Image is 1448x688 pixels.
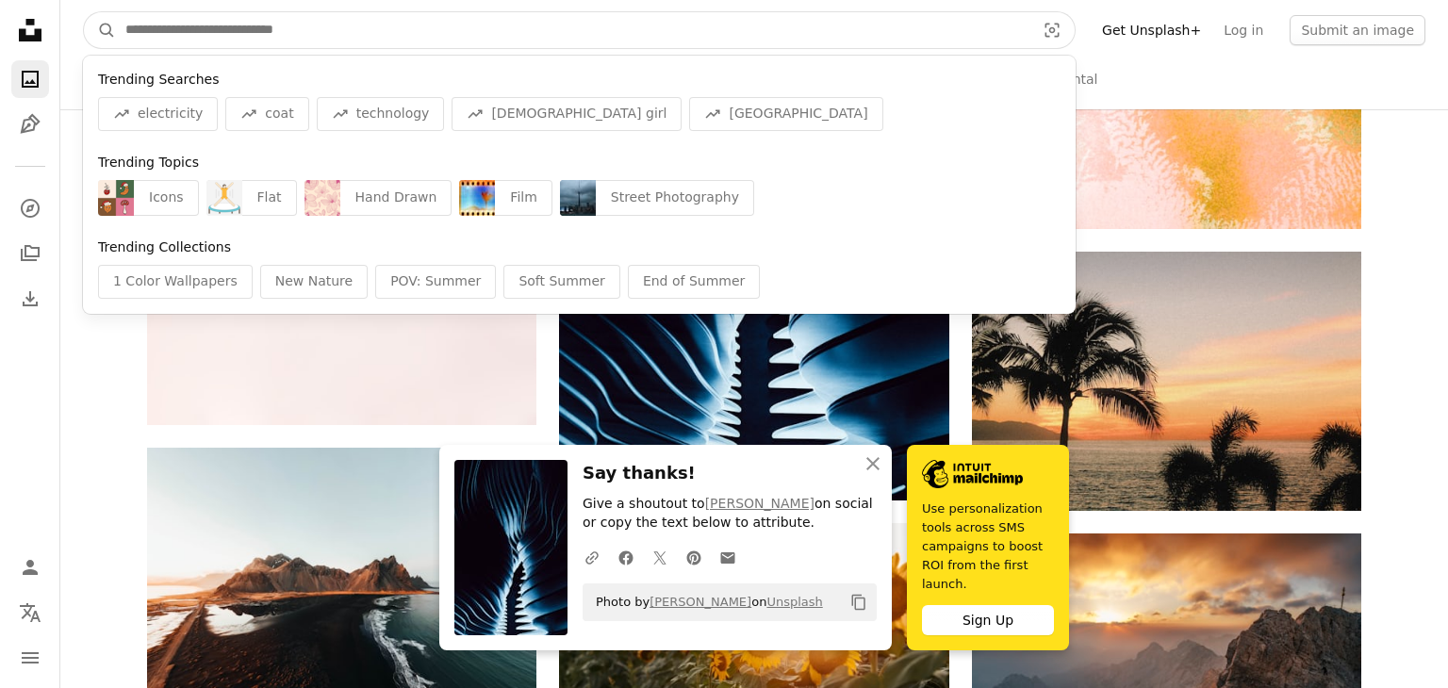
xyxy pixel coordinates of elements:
[11,60,49,98] a: Photos
[643,538,677,576] a: Share on Twitter
[491,105,666,123] span: [DEMOGRAPHIC_DATA] girl
[98,180,134,216] img: premium_vector-1730142532627-63f72754ef96
[11,106,49,143] a: Illustrations
[459,180,495,216] img: premium_photo-1698585173008-5dbb55374918
[265,105,293,123] span: coat
[375,265,496,299] div: POV: Summer
[650,595,751,609] a: [PERSON_NAME]
[1212,15,1275,45] a: Log in
[1290,15,1425,45] button: Submit an image
[11,235,49,272] a: Collections
[1091,15,1212,45] a: Get Unsplash+
[677,538,711,576] a: Share on Pinterest
[84,12,116,48] button: Search Unsplash
[11,189,49,227] a: Explore
[922,460,1023,488] img: file-1690386555781-336d1949dad1image
[503,265,619,299] div: Soft Summer
[98,155,199,170] span: Trending Topics
[11,11,49,53] a: Home — Unsplash
[705,496,814,511] a: [PERSON_NAME]
[98,72,219,87] span: Trending Searches
[922,605,1054,635] div: Sign Up
[596,180,754,216] div: Street Photography
[1029,12,1075,48] button: Visual search
[304,180,340,216] img: premium_vector-1689096811839-56e58bd0c120
[972,372,1361,389] a: Palm trees silhouetted against a vibrant sunset over the ocean
[11,280,49,318] a: Download History
[134,180,199,216] div: Icons
[729,105,867,123] span: [GEOGRAPHIC_DATA]
[559,644,948,661] a: Field of sunflowers at sunset with warm light.
[495,180,551,216] div: Film
[11,549,49,586] a: Log in / Sign up
[340,180,452,216] div: Hand Drawn
[260,265,368,299] div: New Nature
[586,587,823,617] span: Photo by on
[922,500,1054,594] span: Use personalization tools across SMS campaigns to boost ROI from the first launch.
[972,252,1361,511] img: Palm trees silhouetted against a vibrant sunset over the ocean
[766,595,822,609] a: Unsplash
[147,579,536,596] a: A black sand beach meets the ocean and mountains.
[98,265,253,299] div: 1 Color Wallpapers
[843,586,875,618] button: Copy to clipboard
[356,105,430,123] span: technology
[11,594,49,631] button: Language
[583,460,877,487] h3: Say thanks!
[560,180,596,216] img: photo-1756135154174-add625f8721a
[583,495,877,532] p: Give a shoutout to on social or copy the text below to attribute.
[907,445,1069,650] a: Use personalization tools across SMS campaigns to boost ROI from the first launch.Sign Up
[11,639,49,677] button: Menu
[138,105,203,123] span: electricity
[98,239,231,254] span: Trending Collections
[206,180,242,216] img: premium_vector-1719596801871-cd387a019847
[972,655,1361,672] a: Majestic mountain peak at sunrise with dramatic clouds
[628,265,760,299] div: End of Summer
[711,538,745,576] a: Share over email
[83,11,1076,49] form: Find visuals sitewide
[609,538,643,576] a: Share on Facebook
[242,180,297,216] div: Flat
